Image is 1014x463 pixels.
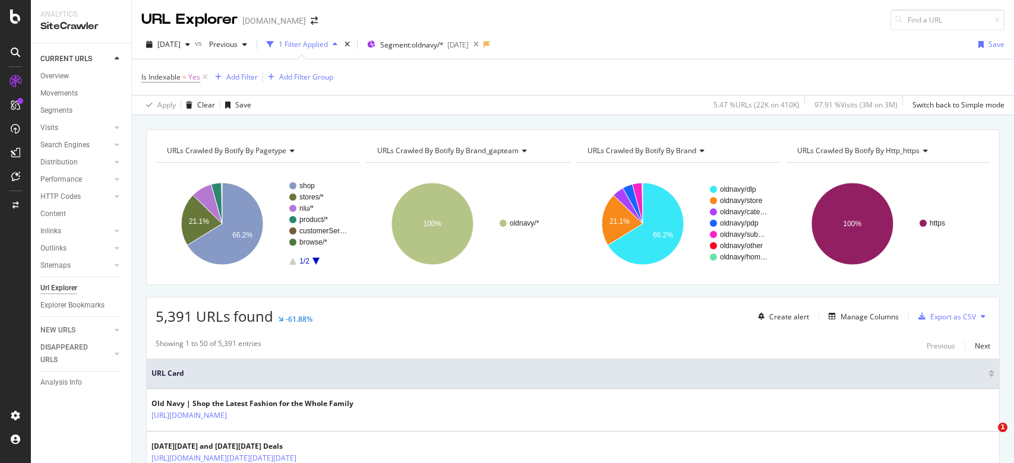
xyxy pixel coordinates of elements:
[720,253,767,261] text: oldnavy/hom…
[40,242,67,255] div: Outlinks
[653,231,673,239] text: 66.2%
[713,100,800,110] div: 5.47 % URLs ( 22K on 410K )
[844,220,862,228] text: 100%
[151,398,353,409] div: Old Navy | Shop the Latest Fashion for the Whole Family
[40,191,81,203] div: HTTP Codes
[824,309,899,324] button: Manage Columns
[40,341,111,366] a: DISAPPEARED URLS
[151,368,985,379] span: URL Card
[927,338,955,353] button: Previous
[262,35,342,54] button: 1 Filter Applied
[40,324,111,337] a: NEW URLS
[609,217,629,226] text: 21.1%
[204,39,238,49] span: Previous
[720,208,767,216] text: oldnavy/cate…
[189,217,209,226] text: 21.1%
[165,141,349,160] h4: URLs Crawled By Botify By pagetype
[151,441,348,452] div: [DATE][DATE] and [DATE][DATE] Deals
[299,182,315,190] text: shop
[263,70,333,84] button: Add Filter Group
[156,306,273,326] span: 5,391 URLs found
[377,145,519,156] span: URLs Crawled By Botify By brand_gapteam
[167,145,286,156] span: URLs Crawled By Botify By pagetype
[975,338,990,353] button: Next
[151,410,227,421] a: [URL][DOMAIN_NAME]
[40,259,71,272] div: Sitemaps
[40,376,123,389] a: Analysis Info
[375,141,560,160] h4: URLs Crawled By Botify By brand_gapteam
[182,72,187,82] span: =
[447,40,469,50] div: [DATE]
[380,40,444,50] span: Segment: oldnavy/*
[366,172,567,275] svg: A chart.
[510,219,539,227] text: oldnavy/*
[40,225,111,237] a: Inlinks
[912,100,1004,110] div: Switch back to Simple mode
[40,70,69,83] div: Overview
[585,141,770,160] h4: URLs Crawled By Botify By brand
[299,204,314,213] text: nlu/*
[299,227,347,235] text: customerSer…
[795,141,980,160] h4: URLs Crawled By Botify By http_https
[988,39,1004,49] div: Save
[195,38,204,48] span: vs
[362,35,469,54] button: Segment:oldnavy/*[DATE]
[786,172,987,275] svg: A chart.
[299,257,309,265] text: 1/2
[720,219,759,227] text: oldnavy/pdp
[342,39,352,50] div: times
[40,225,61,237] div: Inlinks
[927,341,955,351] div: Previous
[188,69,200,85] span: Yes
[157,100,176,110] div: Apply
[720,242,763,250] text: oldnavy/other
[998,423,1007,432] span: 1
[40,156,78,169] div: Distribution
[156,172,357,275] div: A chart.
[141,35,195,54] button: [DATE]
[156,338,261,353] div: Showing 1 to 50 of 5,391 entries
[181,96,215,115] button: Clear
[141,96,176,115] button: Apply
[299,238,327,246] text: browse/*
[40,87,78,100] div: Movements
[841,312,899,322] div: Manage Columns
[974,423,1002,451] iframe: Intercom live chat
[204,35,252,54] button: Previous
[157,39,181,49] span: 2025 Aug. 27th
[40,191,111,203] a: HTTP Codes
[974,35,1004,54] button: Save
[40,242,111,255] a: Outlinks
[40,20,122,33] div: SiteCrawler
[576,172,778,275] svg: A chart.
[40,104,72,117] div: Segments
[299,215,328,224] text: product/*
[720,196,763,205] text: oldnavy/store
[908,96,1004,115] button: Switch back to Simple mode
[242,15,306,27] div: [DOMAIN_NAME]
[40,53,111,65] a: CURRENT URLS
[930,312,976,322] div: Export as CSV
[975,341,990,351] div: Next
[286,314,312,324] div: -61.88%
[311,17,318,25] div: arrow-right-arrow-left
[890,9,1004,30] input: Find a URL
[232,231,252,239] text: 66.2%
[423,220,441,228] text: 100%
[930,219,945,227] text: https
[40,70,123,83] a: Overview
[40,259,111,272] a: Sitemaps
[40,299,123,312] a: Explorer Bookmarks
[141,9,238,30] div: URL Explorer
[753,307,809,326] button: Create alert
[40,208,123,220] a: Content
[914,307,976,326] button: Export as CSV
[40,341,100,366] div: DISAPPEARED URLS
[197,100,215,110] div: Clear
[40,324,75,337] div: NEW URLS
[797,145,920,156] span: URLs Crawled By Botify By http_https
[279,39,328,49] div: 1 Filter Applied
[40,53,92,65] div: CURRENT URLS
